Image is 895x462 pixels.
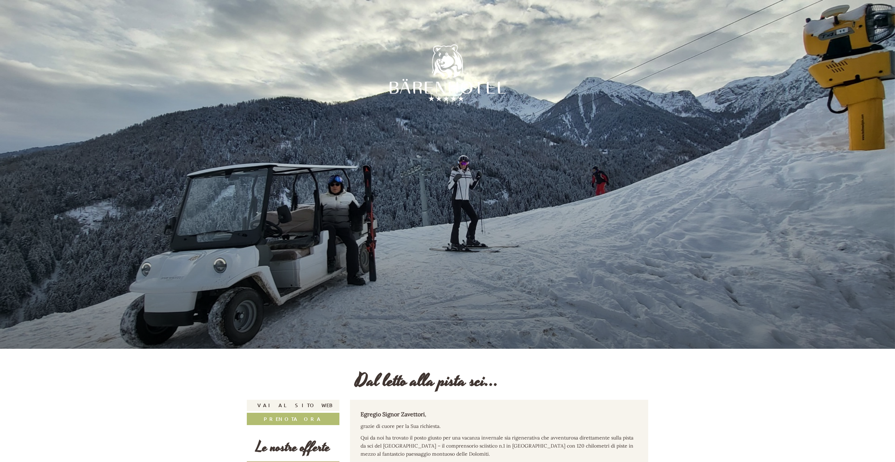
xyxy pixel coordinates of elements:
a: Vai al sito web [247,400,339,411]
span: grazie di cuore per la Sua richiesta. [361,423,440,429]
div: Le nostre offerte [247,437,339,457]
em: , [425,411,426,418]
strong: Egregio Signor Zavettori [361,411,426,418]
span: Qui da noi ha trovato il posto giusto per una vacanza invernale sia rigenerativa che avventurosa ... [361,435,633,457]
a: Prenota ora [247,413,339,425]
h1: Dal letto alla pista sci... [355,372,499,391]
